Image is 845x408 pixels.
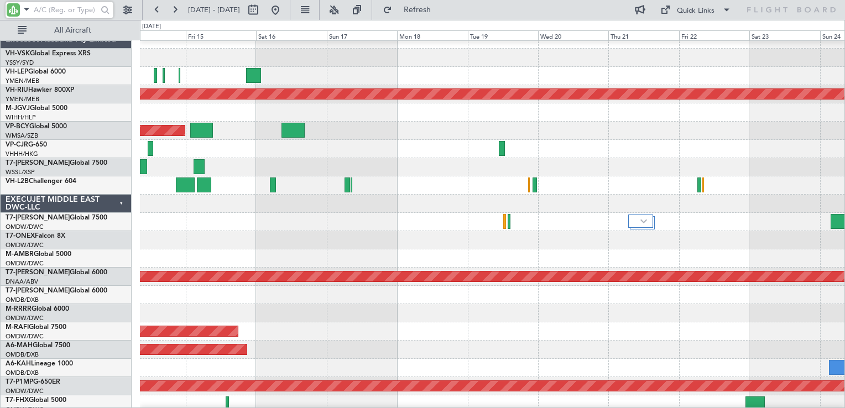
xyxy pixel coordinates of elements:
a: T7-P1MPG-650ER [6,379,60,385]
span: VP-CJR [6,142,28,148]
div: Quick Links [677,6,714,17]
a: VP-BCYGlobal 5000 [6,123,67,130]
a: T7-[PERSON_NAME]Global 7500 [6,215,107,221]
a: OMDB/DXB [6,351,39,359]
button: All Aircraft [12,22,120,39]
a: M-RRRRGlobal 6000 [6,306,69,312]
span: All Aircraft [29,27,117,34]
span: T7-[PERSON_NAME] [6,287,70,294]
input: A/C (Reg. or Type) [34,2,97,18]
div: Mon 18 [397,30,467,40]
span: T7-P1MP [6,379,33,385]
div: Fri 22 [679,30,749,40]
div: [DATE] [142,22,161,32]
a: OMDW/DWC [6,259,44,268]
img: arrow-gray.svg [640,219,647,223]
a: M-RAFIGlobal 7500 [6,324,66,331]
a: A6-MAHGlobal 7500 [6,342,70,349]
span: A6-KAH [6,360,31,367]
span: A6-MAH [6,342,33,349]
div: Sat 23 [749,30,820,40]
a: WSSL/XSP [6,168,35,176]
a: M-JGVJGlobal 5000 [6,105,67,112]
a: T7-[PERSON_NAME]Global 6000 [6,269,107,276]
a: OMDW/DWC [6,314,44,322]
a: YMEN/MEB [6,95,39,103]
a: OMDB/DXB [6,369,39,377]
span: VH-VSK [6,50,30,57]
a: T7-ONEXFalcon 8X [6,233,65,239]
span: VH-L2B [6,178,29,185]
span: T7-[PERSON_NAME] [6,215,70,221]
a: OMDW/DWC [6,223,44,231]
a: YSSY/SYD [6,59,34,67]
a: A6-KAHLineage 1000 [6,360,73,367]
div: Thu 14 [115,30,185,40]
span: T7-ONEX [6,233,35,239]
a: OMDW/DWC [6,332,44,341]
span: T7-[PERSON_NAME] [6,160,70,166]
a: YMEN/MEB [6,77,39,85]
a: OMDW/DWC [6,241,44,249]
div: Thu 21 [608,30,679,40]
span: VP-BCY [6,123,29,130]
a: OMDW/DWC [6,387,44,395]
span: VH-RIU [6,87,28,93]
div: Tue 19 [468,30,538,40]
button: Quick Links [655,1,737,19]
a: VP-CJRG-650 [6,142,47,148]
a: VH-LEPGlobal 6000 [6,69,66,75]
a: OMDB/DXB [6,296,39,304]
a: WMSA/SZB [6,132,38,140]
a: T7-[PERSON_NAME]Global 6000 [6,287,107,294]
a: VHHH/HKG [6,150,38,158]
button: Refresh [378,1,444,19]
a: VH-RIUHawker 800XP [6,87,74,93]
div: Sun 17 [327,30,397,40]
a: T7-[PERSON_NAME]Global 7500 [6,160,107,166]
div: Wed 20 [538,30,608,40]
a: T7-FHXGlobal 5000 [6,397,66,404]
a: WIHH/HLP [6,113,36,122]
a: M-AMBRGlobal 5000 [6,251,71,258]
span: T7-[PERSON_NAME] [6,269,70,276]
a: VH-VSKGlobal Express XRS [6,50,91,57]
span: VH-LEP [6,69,28,75]
div: Sat 16 [256,30,326,40]
a: DNAA/ABV [6,278,38,286]
a: VH-L2BChallenger 604 [6,178,76,185]
span: Refresh [394,6,441,14]
span: M-RRRR [6,306,32,312]
span: M-RAFI [6,324,29,331]
div: Fri 15 [186,30,256,40]
span: [DATE] - [DATE] [188,5,240,15]
span: M-AMBR [6,251,34,258]
span: T7-FHX [6,397,29,404]
span: M-JGVJ [6,105,30,112]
